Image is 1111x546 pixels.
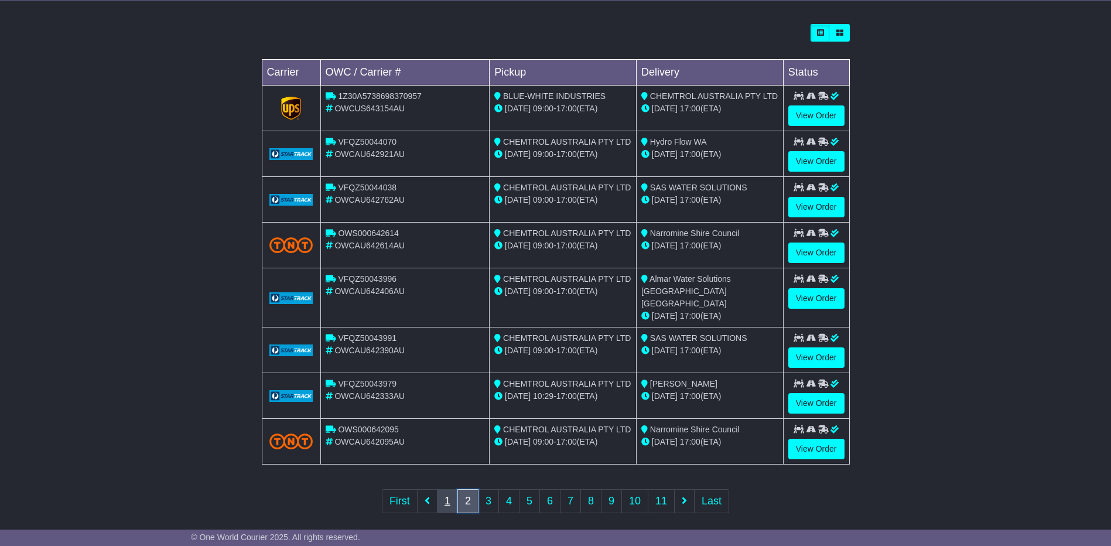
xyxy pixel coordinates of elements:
a: 8 [580,489,601,513]
span: 17:00 [556,286,577,296]
a: View Order [788,197,845,217]
span: Almar Water Solutions [GEOGRAPHIC_DATA] [GEOGRAPHIC_DATA] [641,274,731,308]
div: (ETA) [641,436,778,448]
span: SAS WATER SOLUTIONS [650,183,747,192]
span: VFQZ50043979 [338,379,396,388]
span: 09:00 [533,104,553,113]
a: View Order [788,105,845,126]
span: 17:00 [556,104,577,113]
span: CHEMTROL AUSTRALIA PTY LTD [503,228,631,238]
span: [DATE] [505,346,531,355]
span: OWCAU642333AU [334,391,405,401]
span: © One World Courier 2025. All rights reserved. [191,533,360,542]
a: View Order [788,151,845,172]
span: [DATE] [652,104,678,113]
div: (ETA) [641,103,778,115]
span: 17:00 [680,437,700,446]
a: 3 [478,489,499,513]
span: [DATE] [652,241,678,250]
span: OWCAU642762AU [334,195,405,204]
span: OWCAU642921AU [334,149,405,159]
a: 2 [457,489,478,513]
span: OWCAU642406AU [334,286,405,296]
div: (ETA) [641,194,778,206]
span: [DATE] [505,149,531,159]
div: - (ETA) [494,390,631,402]
img: GetCarrierServiceLogo [269,194,313,206]
span: [DATE] [652,437,678,446]
span: Narromine Shire Council [650,425,740,434]
a: 1 [437,489,458,513]
img: GetCarrierServiceLogo [269,390,313,402]
span: 17:00 [680,195,700,204]
span: OWCAU642390AU [334,346,405,355]
span: 17:00 [556,149,577,159]
a: 9 [601,489,622,513]
span: CHEMTROL AUSTRALIA PTY LTD [503,379,631,388]
span: OWCAU642614AU [334,241,405,250]
span: 17:00 [680,241,700,250]
span: 17:00 [680,391,700,401]
img: GetCarrierServiceLogo [269,344,313,356]
a: 10 [621,489,648,513]
img: GetCarrierServiceLogo [269,148,313,160]
span: 09:00 [533,149,553,159]
span: 17:00 [556,241,577,250]
div: - (ETA) [494,103,631,115]
a: 4 [498,489,519,513]
img: GetCarrierServiceLogo [281,97,301,120]
div: - (ETA) [494,344,631,357]
td: Pickup [490,60,637,86]
td: Carrier [262,60,320,86]
a: View Order [788,243,845,263]
a: View Order [788,347,845,368]
a: View Order [788,439,845,459]
span: [PERSON_NAME] [650,379,717,388]
span: [DATE] [652,391,678,401]
a: 5 [519,489,540,513]
td: OWC / Carrier # [320,60,490,86]
a: 7 [560,489,581,513]
img: TNT_Domestic.png [269,434,313,449]
span: Hydro Flow WA [650,137,707,146]
span: 09:00 [533,437,553,446]
span: 09:00 [533,286,553,296]
a: 6 [539,489,560,513]
span: [DATE] [505,286,531,296]
td: Status [783,60,849,86]
span: OWS000642095 [338,425,399,434]
div: (ETA) [641,240,778,252]
span: CHEMTROL AUSTRALIA PTY LTD [650,91,778,101]
span: 09:00 [533,195,553,204]
div: (ETA) [641,344,778,357]
span: [DATE] [652,149,678,159]
span: [DATE] [652,346,678,355]
span: 1Z30A5738698370957 [338,91,421,101]
span: 17:00 [680,104,700,113]
span: CHEMTROL AUSTRALIA PTY LTD [503,137,631,146]
img: TNT_Domestic.png [269,237,313,253]
span: VFQZ50044070 [338,137,396,146]
span: 17:00 [556,346,577,355]
span: VFQZ50044038 [338,183,396,192]
span: 17:00 [556,391,577,401]
span: SAS WATER SOLUTIONS [650,333,747,343]
span: 09:00 [533,241,553,250]
span: OWS000642614 [338,228,399,238]
span: 17:00 [680,311,700,320]
span: CHEMTROL AUSTRALIA PTY LTD [503,274,631,284]
span: [DATE] [505,104,531,113]
span: CHEMTROL AUSTRALIA PTY LTD [503,333,631,343]
span: 17:00 [556,437,577,446]
span: 17:00 [556,195,577,204]
div: (ETA) [641,310,778,322]
div: - (ETA) [494,148,631,161]
span: Narromine Shire Council [650,228,740,238]
a: Last [694,489,729,513]
span: CHEMTROL AUSTRALIA PTY LTD [503,183,631,192]
span: [DATE] [652,311,678,320]
span: BLUE-WHITE INDUSTRIES [503,91,606,101]
a: View Order [788,288,845,309]
span: [DATE] [505,195,531,204]
span: [DATE] [505,391,531,401]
